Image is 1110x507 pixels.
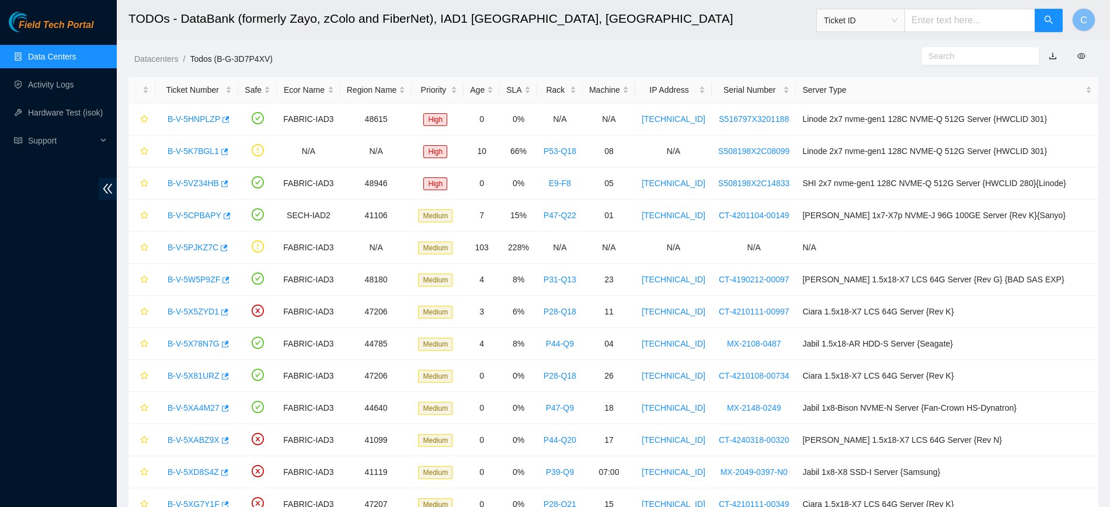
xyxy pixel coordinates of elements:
[135,366,149,385] button: star
[140,115,148,124] span: star
[418,306,453,319] span: Medium
[642,435,705,445] a: [TECHNICAL_ID]
[796,296,1098,328] td: Ciara 1.5x18-X7 LCS 64G Server {Rev K}
[418,209,453,222] span: Medium
[544,307,576,316] a: P28-Q18
[418,274,453,286] span: Medium
[546,467,574,477] a: P39-Q9
[277,360,340,392] td: FABRIC-IAD3
[418,402,453,415] span: Medium
[796,392,1098,424] td: Jabil 1x8-Bison NVME-N Server {Fan-Crown HS-Dynatron}
[583,328,635,360] td: 04
[423,145,447,158] span: High
[168,371,220,380] a: B-V-5X81URZ
[583,264,635,296] td: 23
[277,200,340,232] td: SECH-IAD2
[642,275,705,284] a: [TECHNICAL_ID]
[719,435,789,445] a: CT-4240318-00320
[500,264,537,296] td: 8%
[252,433,264,445] span: close-circle
[500,232,537,264] td: 228%
[340,232,412,264] td: N/A
[583,167,635,200] td: 05
[99,178,117,200] span: double-left
[340,296,412,328] td: 47206
[134,54,178,64] a: Datacenters
[500,296,537,328] td: 6%
[19,20,93,31] span: Field Tech Portal
[252,176,264,188] span: check-circle
[140,275,148,285] span: star
[340,360,412,392] td: 47206
[168,146,219,156] a: B-V-5K7BGL1
[904,9,1035,32] input: Enter text here...
[135,398,149,417] button: star
[642,179,705,188] a: [TECHNICAL_ID]
[1044,15,1053,26] span: search
[340,103,412,135] td: 48615
[340,456,412,488] td: 41119
[796,360,1098,392] td: Ciara 1.5x18-X7 LCS 64G Server {Rev K}
[718,146,789,156] a: S508198X2C08099
[252,112,264,124] span: check-circle
[9,12,59,32] img: Akamai Technologies
[168,435,220,445] a: B-V-5XABZ9X
[252,272,264,285] span: check-circle
[252,208,264,221] span: check-circle
[544,211,576,220] a: P47-Q22
[727,339,781,348] a: MX-2108-0487
[727,403,781,412] a: MX-2148-0249
[340,392,412,424] td: 44640
[135,110,149,128] button: star
[28,52,76,61] a: Data Centers
[500,200,537,232] td: 15%
[500,424,537,456] td: 0%
[824,12,897,29] span: Ticket ID
[135,174,149,193] button: star
[28,80,74,89] a: Activity Logs
[642,307,705,316] a: [TECHNICAL_ID]
[583,392,635,424] td: 18
[642,211,705,220] a: [TECHNICAL_ID]
[277,103,340,135] td: FABRIC-IAD3
[1077,52,1085,60] span: eye
[135,270,149,289] button: star
[140,340,148,349] span: star
[277,232,340,264] td: FABRIC-IAD3
[135,238,149,257] button: star
[277,296,340,328] td: FABRIC-IAD3
[277,424,340,456] td: FABRIC-IAD3
[168,179,219,188] a: B-V-5VZ34HB
[544,275,576,284] a: P31-Q13
[464,200,500,232] td: 7
[135,431,149,449] button: star
[168,114,220,124] a: B-V-5HNPLZP
[418,466,453,479] span: Medium
[721,467,788,477] a: MX-2049-0397-N0
[140,372,148,381] span: star
[544,371,576,380] a: P28-Q18
[140,147,148,156] span: star
[168,307,219,316] a: B-V-5X5ZYD1
[719,371,789,380] a: CT-4210108-00734
[252,337,264,349] span: check-circle
[252,305,264,317] span: close-circle
[796,103,1098,135] td: Linode 2x7 nvme-gen1 128C NVME-Q 512G Server {HWCLID 301}
[500,392,537,424] td: 0%
[500,456,537,488] td: 0%
[168,403,220,412] a: B-V-5XA4M27
[583,456,635,488] td: 07:00
[546,403,574,412] a: P47-Q9
[28,108,103,117] a: Hardware Test (isok)
[464,328,500,360] td: 4
[537,232,583,264] td: N/A
[340,424,412,456] td: 41099
[140,436,148,445] span: star
[277,264,340,296] td: FABRIC-IAD3
[464,103,500,135] td: 0
[464,232,500,264] td: 103
[168,275,220,284] a: B-V-5W5P9ZF
[418,242,453,254] span: Medium
[1049,51,1057,61] a: download
[583,135,635,167] td: 08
